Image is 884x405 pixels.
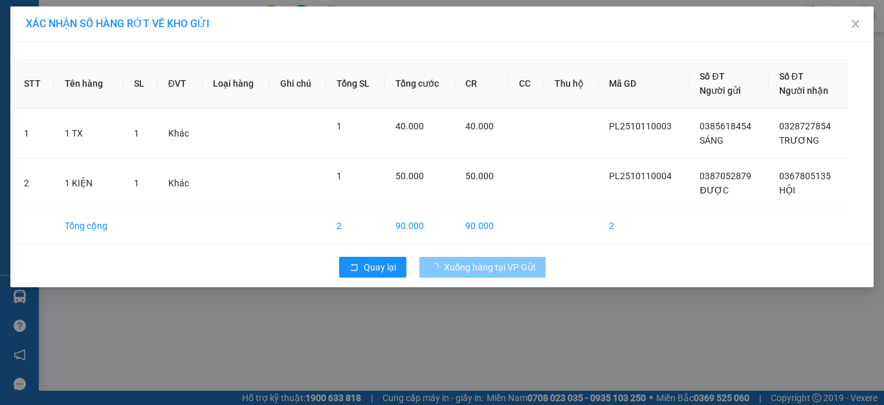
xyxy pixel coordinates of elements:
th: ĐVT [158,59,203,109]
th: STT [14,59,54,109]
td: Tổng cộng [54,208,124,244]
th: Tổng SL [326,59,385,109]
th: Tổng cước [385,59,455,109]
span: loading [430,263,444,272]
span: 40.000 [465,121,494,131]
span: PL2510110004 [609,171,672,181]
span: Người nhận [779,85,828,96]
span: ĐƯỢC [700,185,728,195]
span: 50.000 [395,171,424,181]
td: 2 [326,208,385,244]
button: rollbackQuay lại [339,257,406,278]
td: Khác [158,159,203,208]
span: Xuống hàng tại VP Gửi [444,260,535,274]
span: TRƯƠNG [779,135,819,146]
span: 40.000 [395,121,424,131]
td: 1 KIỆN [54,159,124,208]
span: Số ĐT [700,71,724,82]
td: Khác [158,109,203,159]
span: 50.000 [465,171,494,181]
th: Tên hàng [54,59,124,109]
span: 0367805135 [779,171,831,181]
span: 1 [337,121,342,131]
td: 90.000 [455,208,509,244]
td: 2 [599,208,690,244]
span: 1 [134,178,139,188]
span: XÁC NHẬN SỐ HÀNG RỚT VỀ KHO GỬI [26,17,210,30]
span: Người gửi [700,85,741,96]
span: 0385618454 [700,121,751,131]
td: 90.000 [385,208,455,244]
span: SÁNG [700,135,724,146]
span: 0387052879 [700,171,751,181]
th: Loại hàng [203,59,270,109]
span: 1 [134,128,139,138]
th: Ghi chú [270,59,326,109]
span: 1 [337,171,342,181]
th: CR [455,59,509,109]
span: rollback [349,263,359,273]
th: Mã GD [599,59,690,109]
td: 1 TX [54,109,124,159]
span: HỘI [779,185,795,195]
td: 1 [14,109,54,159]
th: Thu hộ [544,59,599,109]
span: PL2510110003 [609,121,672,131]
span: Quay lại [364,260,396,274]
td: 2 [14,159,54,208]
span: 0328727854 [779,121,831,131]
button: Close [837,6,874,43]
span: Số ĐT [779,71,804,82]
span: close [850,19,861,29]
button: Xuống hàng tại VP Gửi [419,257,546,278]
th: SL [124,59,157,109]
th: CC [509,59,544,109]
